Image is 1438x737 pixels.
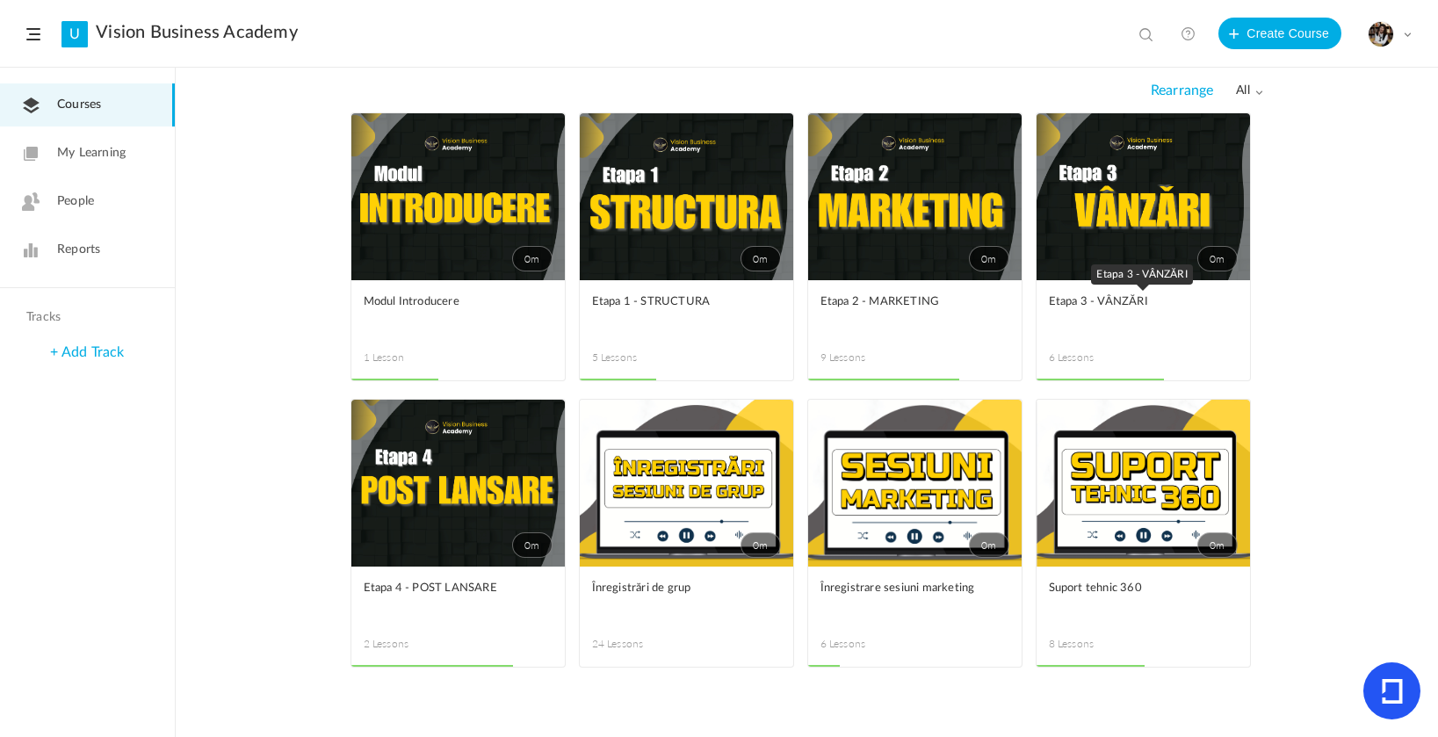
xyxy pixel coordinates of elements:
span: 0m [741,532,781,558]
a: 0m [1037,113,1250,280]
span: Înregistrări de grup [592,579,755,598]
span: Etapa 1 - STRUCTURA [592,293,755,312]
a: 0m [580,400,793,567]
span: 24 Lessons [592,636,687,652]
span: My Learning [57,144,126,163]
span: Înregistrare sesiuni marketing [820,579,983,598]
a: U [61,21,88,47]
span: Reports [57,241,100,259]
a: 0m [351,113,565,280]
a: 0m [808,400,1022,567]
a: 0m [1037,400,1250,567]
span: all [1236,83,1264,98]
span: 0m [1197,246,1238,271]
span: 0m [741,246,781,271]
a: + Add Track [50,345,124,359]
a: Etapa 4 - POST LANSARE [364,579,553,618]
a: Etapa 2 - MARKETING [820,293,1009,332]
a: 0m [351,400,565,567]
span: 8 Lessons [1049,636,1144,652]
span: 0m [969,246,1009,271]
span: Etapa 2 - MARKETING [820,293,983,312]
button: Create Course [1218,18,1341,49]
span: People [57,192,94,211]
span: Suport tehnic 360 [1049,579,1211,598]
span: 9 Lessons [820,350,915,365]
span: 0m [1197,532,1238,558]
a: Modul Introducere [364,293,553,332]
span: 0m [512,532,553,558]
span: 0m [512,246,553,271]
span: Modul Introducere [364,293,526,312]
a: Înregistrare sesiuni marketing [820,579,1009,618]
span: 6 Lessons [1049,350,1144,365]
a: Vision Business Academy [96,22,298,43]
span: 6 Lessons [820,636,915,652]
span: Courses [57,96,101,114]
span: 1 Lesson [364,350,459,365]
h4: Tracks [26,310,144,325]
span: Etapa 4 - POST LANSARE [364,579,526,598]
span: Etapa 3 - VÂNZĂRI [1049,293,1211,312]
a: 0m [808,113,1022,280]
a: Etapa 1 - STRUCTURA [592,293,781,332]
span: 5 Lessons [592,350,687,365]
a: 0m [580,113,793,280]
img: tempimagehs7pti.png [1369,22,1393,47]
span: 2 Lessons [364,636,459,652]
span: Rearrange [1151,83,1214,99]
a: Înregistrări de grup [592,579,781,618]
span: 0m [969,532,1009,558]
a: Etapa 3 - VÂNZĂRI [1049,293,1238,332]
a: Suport tehnic 360 [1049,579,1238,618]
